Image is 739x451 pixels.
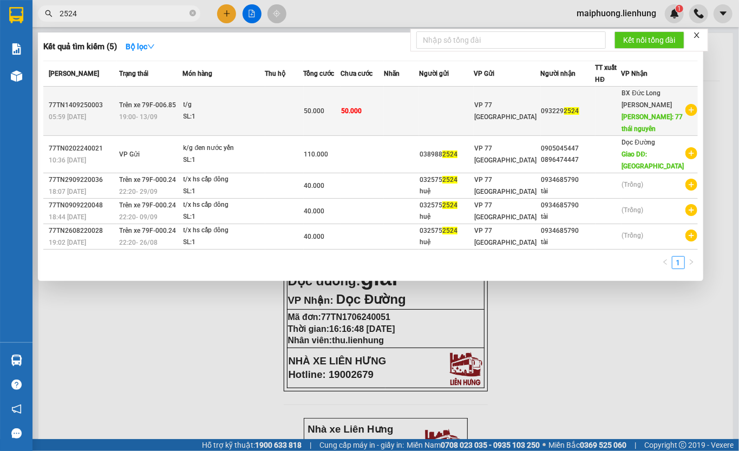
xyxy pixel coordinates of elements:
span: 2524 [442,151,457,158]
span: message [11,428,22,439]
div: 0896474447 [541,154,595,166]
div: SL: 1 [184,154,265,166]
div: 77TN2909220036 [49,174,116,186]
img: warehouse-icon [11,70,22,82]
div: SL: 1 [184,211,265,223]
img: solution-icon [11,43,22,55]
img: logo-vxr [9,7,23,23]
span: 50.000 [341,107,362,115]
span: 40.000 [304,233,325,240]
span: (Trống) [622,206,644,214]
span: search [45,10,53,17]
span: TT xuất HĐ [596,64,617,83]
a: 1 [672,257,684,269]
button: right [685,256,698,269]
span: (Trống) [622,181,644,188]
div: tài [541,237,595,248]
span: 22:20 - 26/08 [120,239,158,246]
span: Trạng thái [120,70,149,77]
span: Kết nối tổng đài [623,34,676,46]
span: close-circle [189,9,196,19]
span: VP 77 [GEOGRAPHIC_DATA] [474,176,537,195]
span: BX Đức Long [PERSON_NAME] [622,89,672,109]
div: 77TN0202240021 [49,143,116,154]
div: k/g đen nước yến [184,142,265,154]
span: 19:00 - 13/09 [120,113,158,121]
span: 2524 [564,107,579,115]
div: 0934685790 [541,225,595,237]
span: Trên xe 79F-000.24 [120,201,176,209]
span: VP Nhận [622,70,648,77]
div: 77TN0909220048 [49,200,116,211]
span: plus-circle [685,104,697,116]
div: SL: 1 [184,186,265,198]
span: 05:59 [DATE] [49,113,86,121]
span: 18:07 [DATE] [49,188,86,195]
span: Nhãn [384,70,400,77]
div: 038988 [420,149,473,160]
span: 50.000 [304,107,325,115]
span: 22:20 - 09/09 [120,213,158,221]
span: question-circle [11,380,22,390]
span: close-circle [189,10,196,16]
div: 032575 [420,225,473,237]
span: Trên xe 79F-000.24 [120,227,176,234]
span: Món hàng [183,70,213,77]
span: VP 77 [GEOGRAPHIC_DATA] [474,145,537,164]
span: Chưa cước [341,70,372,77]
span: [PERSON_NAME]: 77 thái nguyên [622,113,683,133]
div: 0905045447 [541,143,595,154]
span: plus-circle [685,179,697,191]
span: 2524 [442,201,457,209]
span: Tổng cước [304,70,335,77]
span: 2524 [442,227,457,234]
span: notification [11,404,22,414]
strong: Bộ lọc [126,42,155,51]
div: t/g [184,99,265,111]
div: huệ [420,211,473,223]
span: Người nhận [541,70,576,77]
li: Next Page [685,256,698,269]
span: 2524 [442,176,457,184]
button: Bộ lọcdown [117,38,164,55]
span: Thu hộ [265,70,286,77]
button: Kết nối tổng đài [614,31,684,49]
span: Trên xe 79F-006.85 [120,101,176,109]
span: Giao DĐ: [GEOGRAPHIC_DATA] [622,151,684,170]
input: Nhập số tổng đài [416,31,606,49]
img: warehouse-icon [11,355,22,366]
li: 1 [672,256,685,269]
span: Trên xe 79F-000.24 [120,176,176,184]
span: Người gửi [419,70,449,77]
span: plus-circle [685,230,697,241]
button: left [659,256,672,269]
span: 19:02 [DATE] [49,239,86,246]
div: t/x hs cấp đông [184,199,265,211]
span: 10:36 [DATE] [49,156,86,164]
span: 18:44 [DATE] [49,213,86,221]
span: left [662,259,669,265]
span: close [693,31,701,39]
span: 40.000 [304,207,325,215]
span: VP 77 [GEOGRAPHIC_DATA] [474,101,537,121]
h3: Kết quả tìm kiếm ( 5 ) [43,41,117,53]
span: (Trống) [622,232,644,239]
div: huệ [420,186,473,197]
div: huệ [420,237,473,248]
span: 110.000 [304,151,329,158]
li: Previous Page [659,256,672,269]
input: Tìm tên, số ĐT hoặc mã đơn [60,8,187,19]
div: SL: 1 [184,111,265,123]
span: 22:20 - 29/09 [120,188,158,195]
div: 77TN1409250003 [49,100,116,111]
span: VP Gửi [474,70,494,77]
div: 0934685790 [541,174,595,186]
span: VP Gửi [120,151,140,158]
div: tài [541,211,595,223]
div: 032575 [420,174,473,186]
span: Dọc Đường [622,139,656,146]
div: 0934685790 [541,200,595,211]
span: [PERSON_NAME] [49,70,99,77]
div: 093229 [541,106,595,117]
span: 40.000 [304,182,325,189]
